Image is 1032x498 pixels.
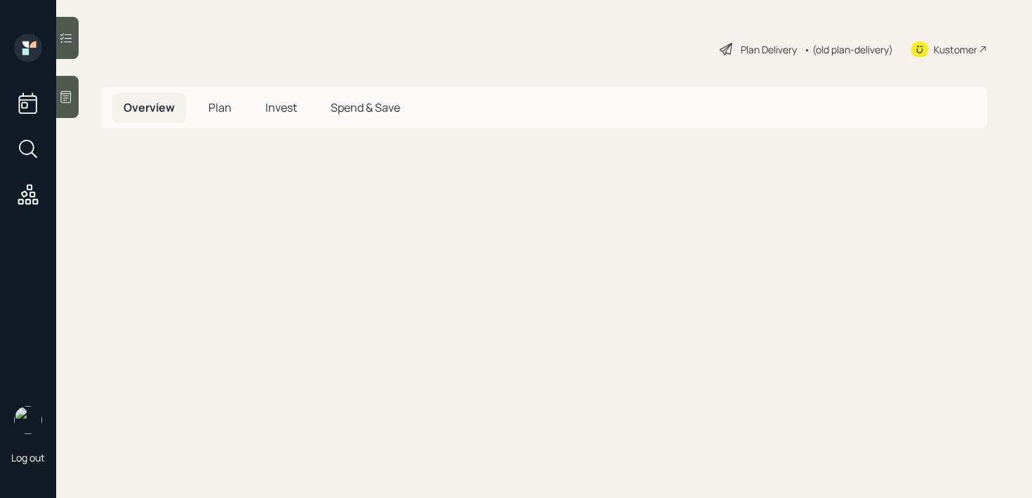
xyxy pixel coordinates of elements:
[209,100,232,115] span: Plan
[265,100,297,115] span: Invest
[804,42,893,57] div: • (old plan-delivery)
[934,42,977,57] div: Kustomer
[741,42,797,57] div: Plan Delivery
[331,100,400,115] span: Spend & Save
[14,406,42,434] img: retirable_logo.png
[11,451,45,464] div: Log out
[124,100,175,115] span: Overview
